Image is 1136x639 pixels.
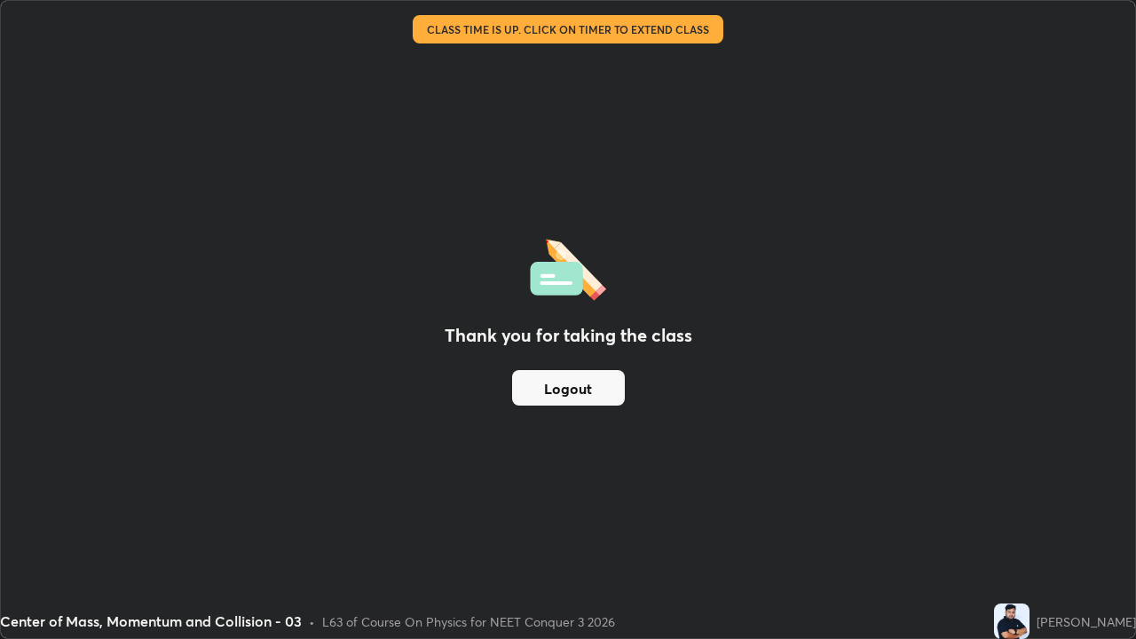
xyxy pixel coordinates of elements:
div: • [309,612,315,631]
img: offlineFeedback.1438e8b3.svg [530,233,606,301]
button: Logout [512,370,625,406]
img: 93d8a107a9a841d8aaafeb9f7df5439e.jpg [994,603,1029,639]
h2: Thank you for taking the class [445,322,692,349]
div: [PERSON_NAME] [1037,612,1136,631]
div: L63 of Course On Physics for NEET Conquer 3 2026 [322,612,615,631]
